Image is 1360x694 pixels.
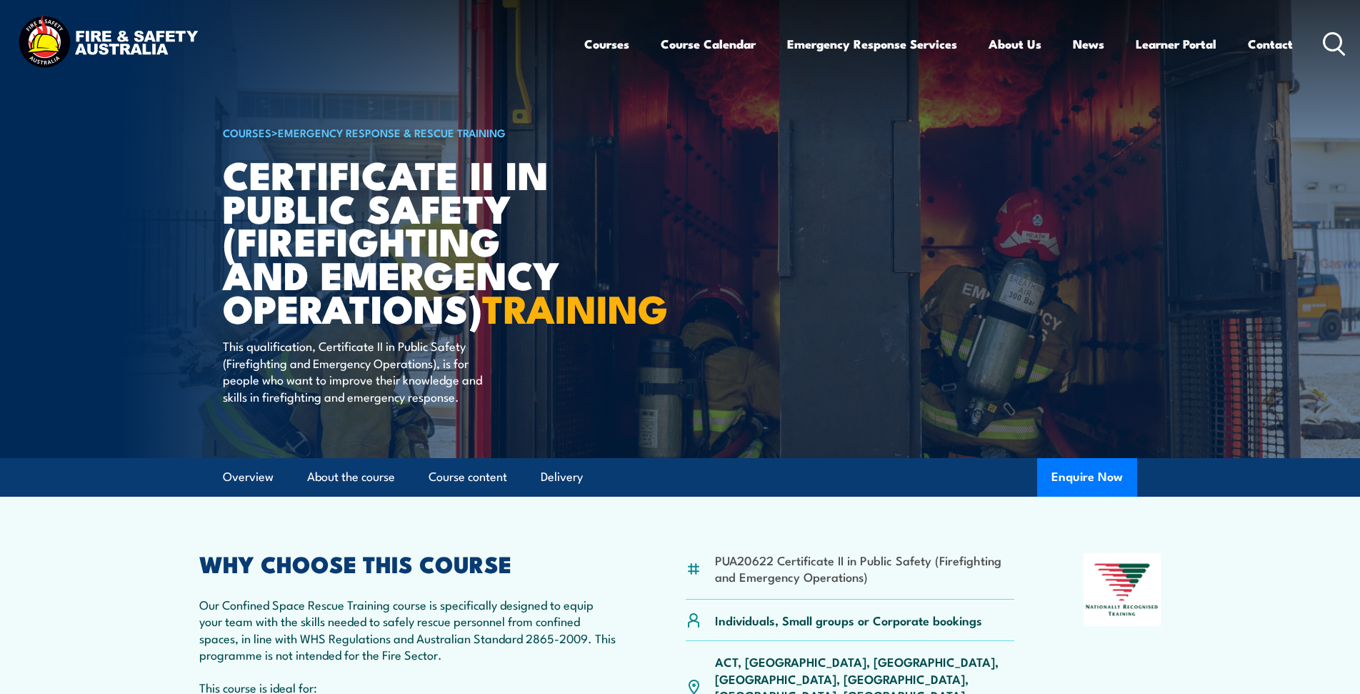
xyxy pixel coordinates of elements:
a: Course Calendar [661,25,756,63]
a: Contact [1248,25,1293,63]
p: This qualification, Certificate II in Public Safety (Firefighting and Emergency Operations), is f... [223,337,484,405]
a: Emergency Response & Rescue Training [278,124,506,140]
li: PUA20622 Certificate II in Public Safety (Firefighting and Emergency Operations) [715,552,1014,585]
a: About the course [307,458,395,496]
p: Our Confined Space Rescue Training course is specifically designed to equip your team with the sk... [199,596,616,663]
p: Individuals, Small groups or Corporate bookings [715,612,982,628]
a: Delivery [541,458,583,496]
h6: > [223,124,576,141]
a: Course content [429,458,507,496]
a: Overview [223,458,274,496]
a: Emergency Response Services [787,25,957,63]
h1: Certificate II in Public Safety (Firefighting and Emergency Operations) [223,157,576,324]
button: Enquire Now [1037,458,1137,497]
img: Nationally Recognised Training logo. [1084,553,1161,626]
h2: WHY CHOOSE THIS COURSE [199,553,616,573]
a: About Us [989,25,1041,63]
a: Courses [584,25,629,63]
strong: TRAINING [482,277,668,337]
a: Learner Portal [1136,25,1216,63]
a: News [1073,25,1104,63]
a: COURSES [223,124,271,140]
